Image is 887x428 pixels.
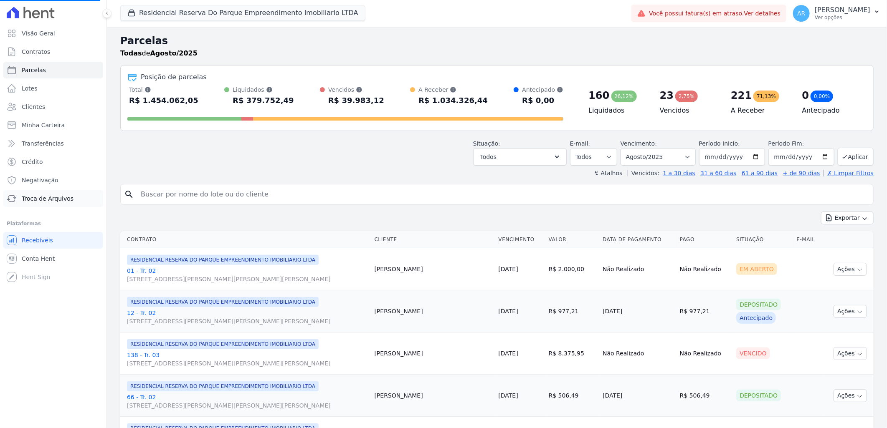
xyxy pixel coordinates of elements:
[3,80,103,97] a: Lotes
[22,236,53,244] span: Recebíveis
[545,231,600,248] th: Valor
[127,381,319,391] span: RESIDENCIAL RESERVA DO PARQUE EMPREENDIMENTO IMOBILIARIO LTDA
[22,254,55,263] span: Conta Hent
[786,2,887,25] button: AR [PERSON_NAME] Ver opções
[834,347,867,360] button: Ações
[611,91,637,102] div: 26,12%
[499,266,518,272] a: [DATE]
[802,89,809,102] div: 0
[233,94,294,107] div: R$ 379.752,49
[545,290,600,332] td: R$ 977,21
[628,170,659,176] label: Vencidos:
[3,98,103,115] a: Clientes
[733,231,793,248] th: Situação
[127,393,368,410] a: 66 - Tr. 02[STREET_ADDRESS][PERSON_NAME][PERSON_NAME][PERSON_NAME]
[545,375,600,417] td: R$ 506,49
[473,140,500,147] label: Situação:
[127,359,368,368] span: [STREET_ADDRESS][PERSON_NAME][PERSON_NAME][PERSON_NAME]
[22,194,73,203] span: Troca de Arquivos
[731,89,752,102] div: 221
[834,263,867,276] button: Ações
[129,94,198,107] div: R$ 1.454.062,05
[649,9,781,18] span: Você possui fatura(s) em atraso.
[22,176,58,184] span: Negativação
[699,140,740,147] label: Período Inicío:
[594,170,622,176] label: ↯ Atalhos
[473,148,567,166] button: Todos
[731,106,788,116] h4: A Receber
[677,231,733,248] th: Pago
[824,170,874,176] a: ✗ Limpar Filtros
[815,6,870,14] p: [PERSON_NAME]
[120,5,365,21] button: Residencial Reserva Do Parque Empreendimento Imobiliario LTDA
[797,10,805,16] span: AR
[677,290,733,332] td: R$ 977,21
[599,332,677,375] td: Não Realizado
[328,94,384,107] div: R$ 39.983,12
[660,89,674,102] div: 23
[127,351,368,368] a: 138 - Tr. 03[STREET_ADDRESS][PERSON_NAME][PERSON_NAME][PERSON_NAME]
[599,375,677,417] td: [DATE]
[495,231,545,248] th: Vencimento
[545,248,600,290] td: R$ 2.000,00
[127,255,319,265] span: RESIDENCIAL RESERVA DO PARQUE EMPREENDIMENTO IMOBILIARIO LTDA
[570,140,590,147] label: E-mail:
[127,275,368,283] span: [STREET_ADDRESS][PERSON_NAME][PERSON_NAME][PERSON_NAME]
[371,290,495,332] td: [PERSON_NAME]
[802,106,860,116] h4: Antecipado
[124,189,134,199] i: search
[22,84,38,93] span: Lotes
[621,140,657,147] label: Vencimento:
[499,350,518,357] a: [DATE]
[663,170,695,176] a: 1 a 30 dias
[3,135,103,152] a: Transferências
[120,49,142,57] strong: Todas
[3,117,103,133] a: Minha Carteira
[22,139,64,148] span: Transferências
[753,91,779,102] div: 71,13%
[7,219,100,229] div: Plataformas
[834,305,867,318] button: Ações
[418,94,488,107] div: R$ 1.034.326,44
[3,250,103,267] a: Conta Hent
[736,312,776,324] div: Antecipado
[522,94,563,107] div: R$ 0,00
[371,332,495,375] td: [PERSON_NAME]
[233,86,294,94] div: Liquidados
[3,190,103,207] a: Troca de Arquivos
[3,172,103,189] a: Negativação
[127,297,319,307] span: RESIDENCIAL RESERVA DO PARQUE EMPREENDIMENTO IMOBILIARIO LTDA
[418,86,488,94] div: A Receber
[371,248,495,290] td: [PERSON_NAME]
[677,248,733,290] td: Não Realizado
[522,86,563,94] div: Antecipado
[150,49,198,57] strong: Agosto/2025
[599,248,677,290] td: Não Realizado
[834,389,867,402] button: Ações
[127,401,368,410] span: [STREET_ADDRESS][PERSON_NAME][PERSON_NAME][PERSON_NAME]
[545,332,600,375] td: R$ 8.375,95
[3,232,103,249] a: Recebíveis
[677,332,733,375] td: Não Realizado
[499,308,518,315] a: [DATE]
[127,309,368,325] a: 12 - Tr. 02[STREET_ADDRESS][PERSON_NAME][PERSON_NAME][PERSON_NAME]
[3,154,103,170] a: Crédito
[22,103,45,111] span: Clientes
[815,14,870,21] p: Ver opções
[22,48,50,56] span: Contratos
[499,392,518,399] a: [DATE]
[3,62,103,78] a: Parcelas
[811,91,833,102] div: 0,00%
[588,106,646,116] h4: Liquidados
[120,48,198,58] p: de
[3,43,103,60] a: Contratos
[768,139,834,148] label: Período Fim:
[120,33,874,48] h2: Parcelas
[3,25,103,42] a: Visão Geral
[127,317,368,325] span: [STREET_ADDRESS][PERSON_NAME][PERSON_NAME][PERSON_NAME]
[599,231,677,248] th: Data de Pagamento
[736,347,770,359] div: Vencido
[328,86,384,94] div: Vencidos
[22,66,46,74] span: Parcelas
[136,186,870,203] input: Buscar por nome do lote ou do cliente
